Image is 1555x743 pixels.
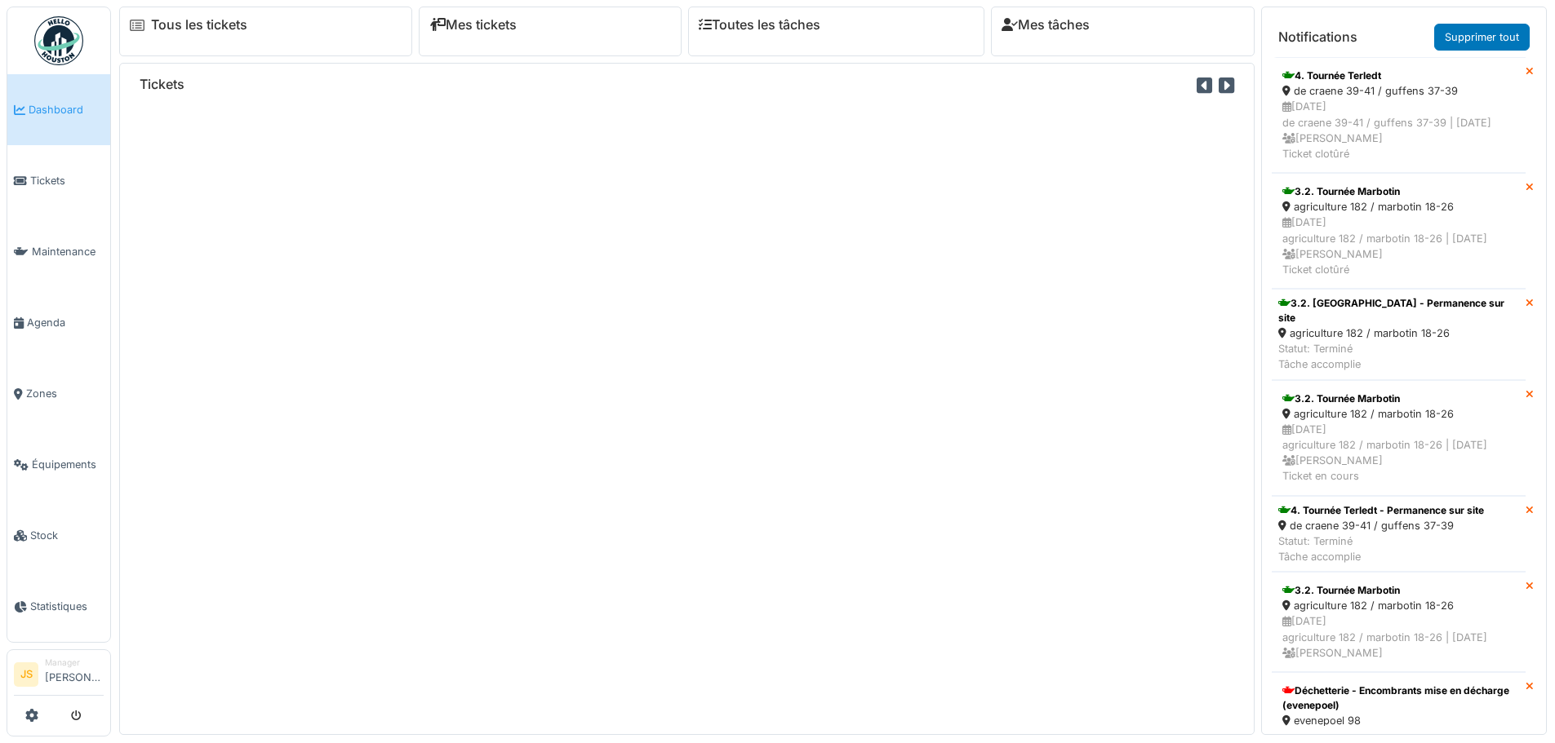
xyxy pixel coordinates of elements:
div: de craene 39-41 / guffens 37-39 [1278,518,1484,533]
a: 3.2. Tournée Marbotin agriculture 182 / marbotin 18-26 [DATE]agriculture 182 / marbotin 18-26 | [... [1272,380,1526,496]
div: evenepoel 98 [1282,713,1515,728]
a: JS Manager[PERSON_NAME] [14,657,104,696]
a: 3.2. Tournée Marbotin agriculture 182 / marbotin 18-26 [DATE]agriculture 182 / marbotin 18-26 | [... [1272,572,1526,672]
div: Statut: Terminé Tâche accomplie [1278,533,1484,564]
div: Statut: Terminé Tâche accomplie [1278,341,1519,372]
span: Tickets [30,173,104,188]
a: Mes tickets [429,17,517,33]
h6: Notifications [1278,29,1357,45]
div: agriculture 182 / marbotin 18-26 [1282,199,1515,214]
img: Badge_color-CXgf-gQk.svg [34,16,83,65]
a: Équipements [7,429,110,500]
a: Supprimer tout [1434,24,1530,51]
li: [PERSON_NAME] [45,657,104,692]
span: Maintenance [32,244,104,259]
a: Maintenance [7,216,110,287]
div: 3.2. Tournée Marbotin [1282,184,1515,199]
a: Agenda [7,287,110,358]
span: Agenda [27,315,104,330]
a: 4. Tournée Terledt - Permanence sur site de craene 39-41 / guffens 37-39 Statut: TerminéTâche acc... [1272,496,1526,573]
a: Toutes les tâches [699,17,820,33]
div: Déchetterie - Encombrants mise en décharge (evenepoel) [1282,683,1515,713]
a: 3.2. Tournée Marbotin agriculture 182 / marbotin 18-26 [DATE]agriculture 182 / marbotin 18-26 | [... [1272,173,1526,289]
div: [DATE] de craene 39-41 / guffens 37-39 | [DATE] [PERSON_NAME] Ticket clotûré [1282,99,1515,161]
div: [DATE] agriculture 182 / marbotin 18-26 | [DATE] [PERSON_NAME] Ticket clotûré [1282,214,1515,277]
div: [DATE] agriculture 182 / marbotin 18-26 | [DATE] [PERSON_NAME] [1282,613,1515,661]
a: Zones [7,358,110,429]
span: Équipements [32,457,104,472]
span: Statistiques [30,599,104,614]
div: 3.2. Tournée Marbotin [1282,583,1515,598]
a: Dashboard [7,74,110,145]
div: de craene 39-41 / guffens 37-39 [1282,83,1515,99]
div: Manager [45,657,104,669]
span: Zones [26,386,104,401]
div: agriculture 182 / marbotin 18-26 [1282,406,1515,422]
div: [DATE] agriculture 182 / marbotin 18-26 | [DATE] [PERSON_NAME] Ticket en cours [1282,422,1515,484]
div: agriculture 182 / marbotin 18-26 [1282,598,1515,613]
span: Stock [30,528,104,543]
h6: Tickets [140,77,184,92]
a: Mes tâches [1002,17,1090,33]
span: Dashboard [29,102,104,117]
div: 3.2. [GEOGRAPHIC_DATA] - Permanence sur site [1278,296,1519,325]
li: JS [14,662,38,687]
div: agriculture 182 / marbotin 18-26 [1278,325,1519,341]
div: 3.2. Tournée Marbotin [1282,391,1515,406]
a: Stock [7,500,110,571]
div: 4. Tournée Terledt [1282,69,1515,83]
a: 4. Tournée Terledt de craene 39-41 / guffens 37-39 [DATE]de craene 39-41 / guffens 37-39 | [DATE]... [1272,57,1526,173]
a: Tickets [7,145,110,216]
a: Statistiques [7,571,110,642]
a: Tous les tickets [151,17,247,33]
div: 4. Tournée Terledt - Permanence sur site [1278,503,1484,518]
a: 3.2. [GEOGRAPHIC_DATA] - Permanence sur site agriculture 182 / marbotin 18-26 Statut: TerminéTâch... [1272,289,1526,380]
